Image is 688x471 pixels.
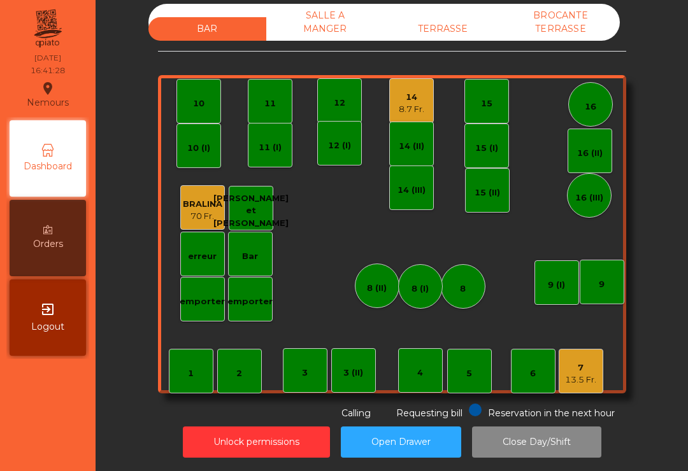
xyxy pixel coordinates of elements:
div: SALLE A MANGER [266,4,384,41]
span: Calling [341,407,371,419]
div: TERRASSE [384,17,502,41]
span: Reservation in the next hour [488,407,615,419]
div: 6 [530,367,536,380]
div: 2 [236,367,242,380]
div: BRALINA [183,198,222,211]
div: Nemours [27,79,69,111]
span: Requesting bill [396,407,462,419]
div: emporter [227,295,273,308]
div: BROCANTE TERRASSE [502,4,620,41]
div: emporter [180,295,225,308]
div: 10 [193,97,204,110]
div: 8.7 Fr. [399,103,424,116]
i: exit_to_app [40,302,55,317]
button: Unlock permissions [183,426,330,458]
div: 11 [264,97,276,110]
div: 14 (II) [399,140,424,153]
div: 3 [302,367,308,379]
i: location_on [40,81,55,96]
button: Open Drawer [341,426,461,458]
div: 9 (I) [548,279,565,292]
button: Close Day/Shift [472,426,601,458]
div: 15 (II) [475,186,500,199]
div: 16:41:28 [31,65,65,76]
div: 8 (I) [412,283,429,295]
div: [PERSON_NAME] et [PERSON_NAME] [213,192,289,230]
span: Dashboard [24,160,72,173]
span: Logout [31,320,64,334]
div: 12 (I) [328,139,351,152]
div: 3 (II) [343,367,363,379]
div: BAR [148,17,266,41]
div: 1 [188,367,194,380]
div: 8 [460,283,466,295]
div: 7 [565,362,596,374]
img: qpiato [32,6,63,51]
div: 14 [399,91,424,104]
div: 16 (II) [577,147,603,160]
div: 11 (I) [259,141,282,154]
div: 16 (III) [575,192,603,204]
div: [DATE] [34,52,61,64]
div: 10 (I) [187,142,210,155]
div: 5 [466,367,472,380]
div: 12 [334,97,345,109]
div: 4 [417,367,423,379]
div: 8 (II) [367,282,387,295]
span: Orders [33,237,63,251]
div: erreur [188,250,217,263]
div: 15 (I) [475,142,498,155]
div: 16 [585,101,596,113]
div: 13.5 Fr. [565,374,596,386]
div: 14 (III) [398,184,426,197]
div: 9 [599,278,605,291]
div: 70 Fr. [183,210,222,223]
div: 15 [481,97,492,110]
div: Bar [242,250,258,263]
